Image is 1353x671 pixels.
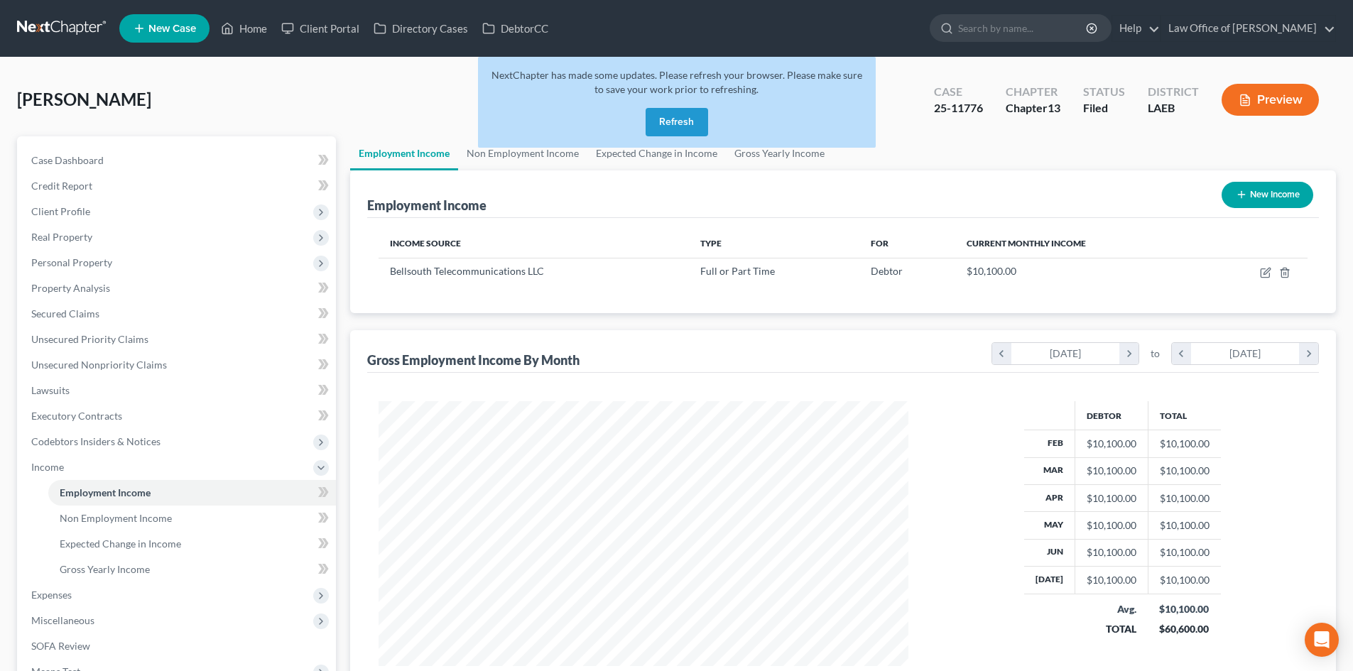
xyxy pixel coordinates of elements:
div: Chapter [1006,84,1060,100]
span: Income [31,461,64,473]
a: Directory Cases [366,16,475,41]
div: $10,100.00 [1087,437,1136,451]
span: Expected Change in Income [60,538,181,550]
div: $10,100.00 [1087,545,1136,560]
td: $10,100.00 [1148,539,1221,566]
span: Client Profile [31,205,90,217]
div: $10,100.00 [1087,573,1136,587]
span: Miscellaneous [31,614,94,626]
a: Help [1112,16,1160,41]
a: SOFA Review [20,633,336,659]
div: District [1148,84,1199,100]
span: Full or Part Time [700,265,775,277]
div: $10,100.00 [1087,464,1136,478]
span: 13 [1048,101,1060,114]
a: Unsecured Nonpriority Claims [20,352,336,378]
div: $10,100.00 [1087,491,1136,506]
span: NextChapter has made some updates. Please refresh your browser. Please make sure to save your wor... [491,69,862,95]
td: $10,100.00 [1148,430,1221,457]
div: Chapter [1006,100,1060,116]
a: Client Portal [274,16,366,41]
span: Executory Contracts [31,410,122,422]
span: SOFA Review [31,640,90,652]
div: Gross Employment Income By Month [367,351,580,369]
span: [PERSON_NAME] [17,89,151,109]
span: For [871,238,889,249]
th: Feb [1024,430,1075,457]
span: Codebtors Insiders & Notices [31,435,161,447]
div: 25-11776 [934,100,983,116]
span: Property Analysis [31,282,110,294]
button: Refresh [646,108,708,136]
span: New Case [148,23,196,34]
span: Case Dashboard [31,154,104,166]
span: Employment Income [60,486,151,498]
div: Case [934,84,983,100]
div: $60,600.00 [1159,622,1210,636]
div: [DATE] [1191,343,1300,364]
a: DebtorCC [475,16,555,41]
a: Secured Claims [20,301,336,327]
th: Debtor [1075,401,1148,430]
a: Employment Income [350,136,458,170]
a: Law Office of [PERSON_NAME] [1161,16,1335,41]
button: Preview [1222,84,1319,116]
div: LAEB [1148,100,1199,116]
a: Employment Income [48,480,336,506]
span: Secured Claims [31,307,99,320]
th: Mar [1024,457,1075,484]
div: Avg. [1086,602,1136,616]
a: Expected Change in Income [48,531,336,557]
i: chevron_right [1299,343,1318,364]
div: Filed [1083,100,1125,116]
a: Gross Yearly Income [48,557,336,582]
span: to [1151,347,1160,361]
i: chevron_left [992,343,1011,364]
span: Unsecured Priority Claims [31,333,148,345]
div: TOTAL [1086,622,1136,636]
span: Expenses [31,589,72,601]
div: $10,100.00 [1087,518,1136,533]
div: Open Intercom Messenger [1305,623,1339,657]
input: Search by name... [958,15,1088,41]
span: Unsecured Nonpriority Claims [31,359,167,371]
span: Personal Property [31,256,112,268]
span: $10,100.00 [967,265,1016,277]
div: Employment Income [367,197,487,214]
a: Credit Report [20,173,336,199]
i: chevron_right [1119,343,1139,364]
a: Non Employment Income [458,136,587,170]
span: Credit Report [31,180,92,192]
span: Real Property [31,231,92,243]
span: Debtor [871,265,903,277]
span: Income Source [390,238,461,249]
span: Current Monthly Income [967,238,1086,249]
a: Case Dashboard [20,148,336,173]
th: Jun [1024,539,1075,566]
span: Gross Yearly Income [60,563,150,575]
div: $10,100.00 [1159,602,1210,616]
i: chevron_left [1172,343,1191,364]
a: Unsecured Priority Claims [20,327,336,352]
a: Property Analysis [20,276,336,301]
span: Non Employment Income [60,512,172,524]
div: [DATE] [1011,343,1120,364]
a: Non Employment Income [48,506,336,531]
th: [DATE] [1024,567,1075,594]
span: Type [700,238,722,249]
td: $10,100.00 [1148,484,1221,511]
td: $10,100.00 [1148,512,1221,539]
div: Status [1083,84,1125,100]
span: Bellsouth Telecommunications LLC [390,265,544,277]
td: $10,100.00 [1148,567,1221,594]
a: Executory Contracts [20,403,336,429]
td: $10,100.00 [1148,457,1221,484]
a: Home [214,16,274,41]
span: Lawsuits [31,384,70,396]
a: Lawsuits [20,378,336,403]
button: New Income [1222,182,1313,208]
th: Total [1148,401,1221,430]
th: Apr [1024,484,1075,511]
th: May [1024,512,1075,539]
